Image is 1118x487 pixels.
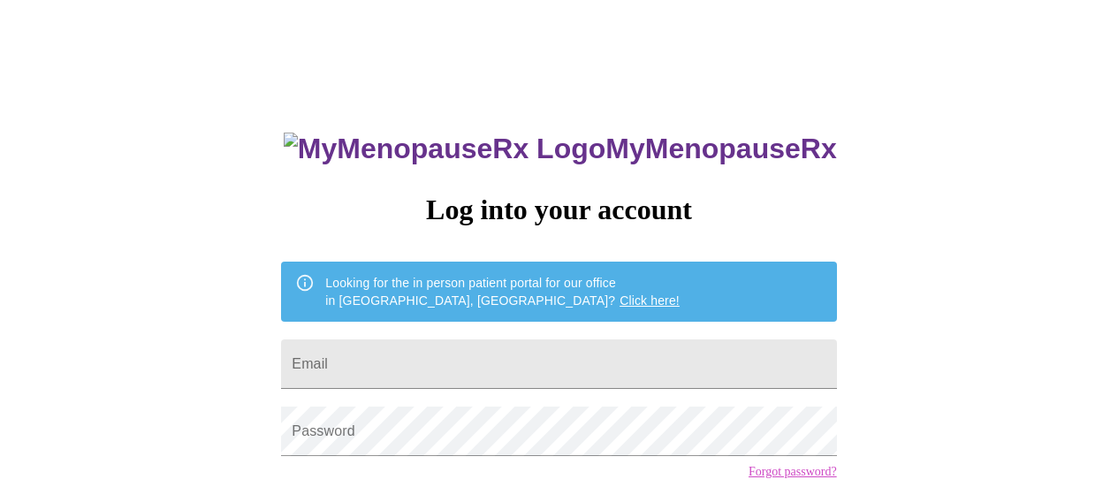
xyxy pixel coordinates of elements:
[749,465,837,479] a: Forgot password?
[325,267,680,316] div: Looking for the in person patient portal for our office in [GEOGRAPHIC_DATA], [GEOGRAPHIC_DATA]?
[620,293,680,308] a: Click here!
[284,133,605,165] img: MyMenopauseRx Logo
[284,133,837,165] h3: MyMenopauseRx
[281,194,836,226] h3: Log into your account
